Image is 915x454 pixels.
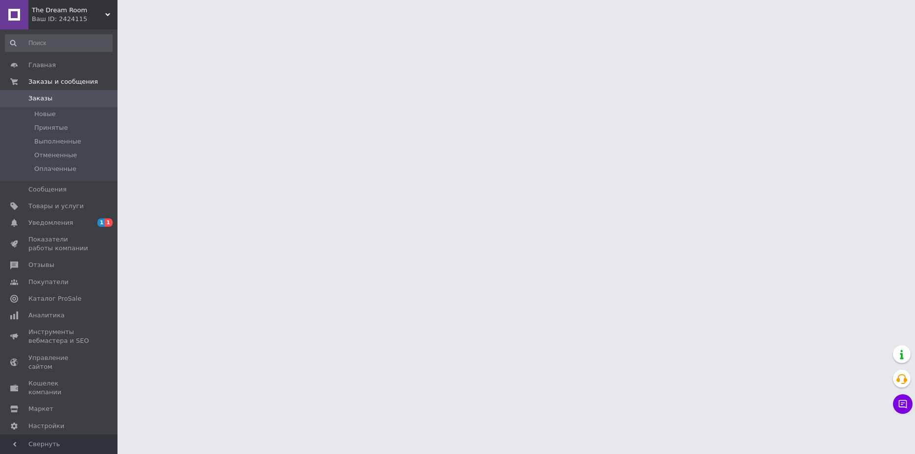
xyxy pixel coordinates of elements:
[28,294,81,303] span: Каталог ProSale
[5,34,113,52] input: Поиск
[34,137,81,146] span: Выполненные
[28,354,91,371] span: Управление сайтом
[28,202,84,211] span: Товары и услуги
[34,110,56,119] span: Новые
[893,394,913,414] button: Чат с покупателем
[28,311,65,320] span: Аналитика
[34,151,77,160] span: Отмененные
[28,235,91,253] span: Показатели работы компании
[28,185,67,194] span: Сообщения
[28,328,91,345] span: Инструменты вебмастера и SEO
[97,218,105,227] span: 1
[28,61,56,70] span: Главная
[28,278,69,287] span: Покупатели
[28,261,54,269] span: Отзывы
[28,405,53,413] span: Маркет
[28,218,73,227] span: Уведомления
[28,94,52,103] span: Заказы
[28,379,91,397] span: Кошелек компании
[32,6,105,15] span: The Dream Room
[28,422,64,430] span: Настройки
[28,77,98,86] span: Заказы и сообщения
[32,15,117,24] div: Ваш ID: 2424115
[34,165,76,173] span: Оплаченные
[34,123,68,132] span: Принятые
[105,218,113,227] span: 1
